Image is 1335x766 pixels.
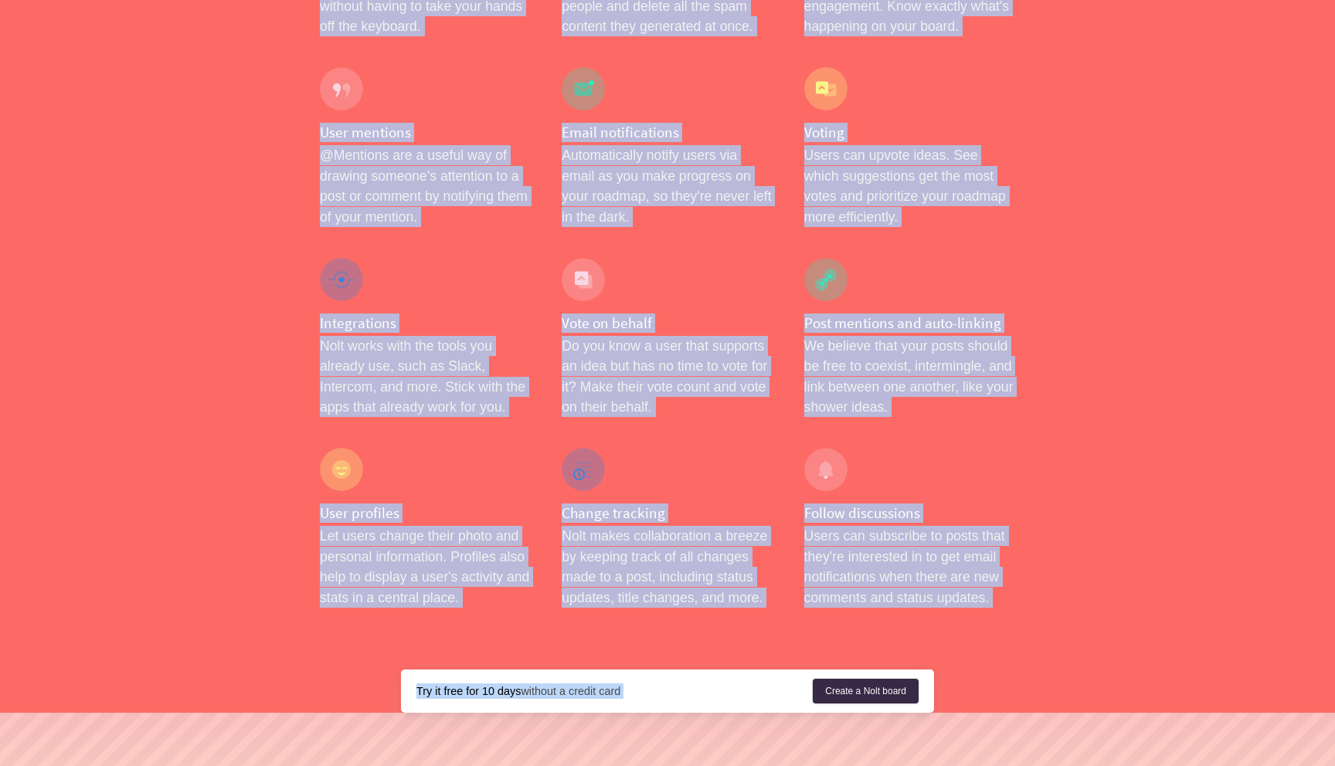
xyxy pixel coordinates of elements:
p: @Mentions are a useful way of drawing someone's attention to a post or comment by notifying them ... [320,145,531,227]
p: Let users change their photo and personal information. Profiles also help to display a user's act... [320,526,531,608]
p: Do you know a user that supports an idea but has no time to vote for it? Make their vote count an... [562,336,773,418]
h4: Vote on behalf [562,314,773,333]
h4: Post mentions and auto-linking [804,314,1015,333]
a: Create a Nolt board [813,679,919,703]
p: Nolt works with the tools you already use, such as Slack, Intercom, and more. Stick with the apps... [320,336,531,418]
h4: Voting [804,123,1015,142]
p: Automatically notify users via email as you make progress on your roadmap, so they're never left ... [562,145,773,227]
p: Users can subscribe to posts that they're interested in to get email notifications when there are... [804,526,1015,608]
h4: User profiles [320,503,531,523]
strong: Try it free for 10 days [416,685,521,697]
div: without a credit card [416,683,813,699]
h4: Change tracking [562,503,773,523]
h4: Follow discussions [804,503,1015,523]
h4: Integrations [320,314,531,333]
p: We believe that your posts should be free to coexist, intermingle, and link between one another, ... [804,336,1015,418]
h4: User mentions [320,123,531,142]
h4: Email notifications [562,123,773,142]
p: Users can upvote ideas. See which suggestions get the most votes and prioritize your roadmap more... [804,145,1015,227]
p: Nolt makes collaboration a breeze by keeping track of all changes made to a post, including statu... [562,526,773,608]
